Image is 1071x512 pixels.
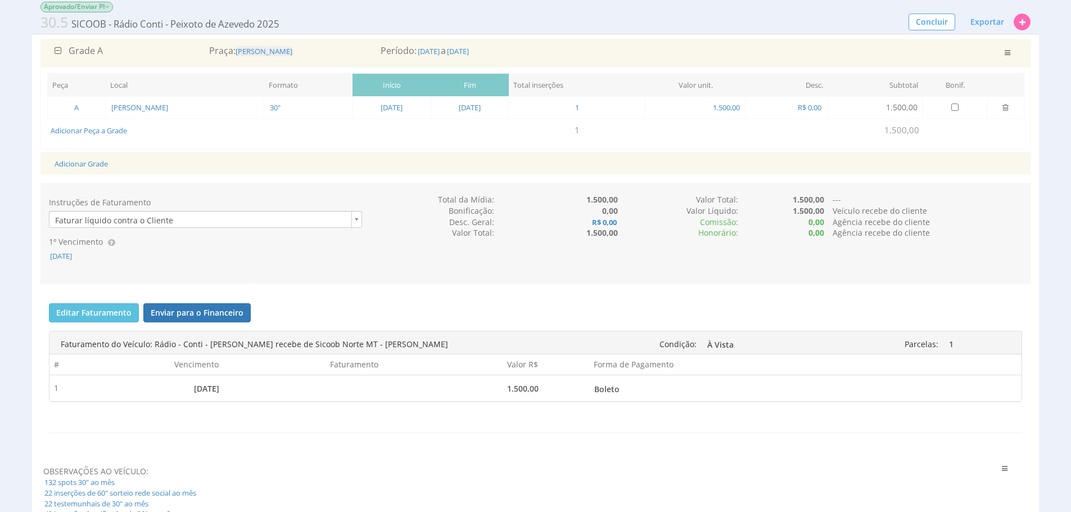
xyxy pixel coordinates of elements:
[618,194,738,205] div: Valor Total:
[905,339,938,349] span: Parcelas:
[645,74,745,97] th: Valor unit.
[49,375,65,402] td: 1
[574,102,580,113] span: 1
[808,227,824,238] b: 0,00
[370,194,494,205] div: Total da Mídia:
[745,74,828,97] th: Desc.
[544,354,784,375] th: Forma de Pagamento
[594,380,779,398] span: Boleto
[591,217,618,227] b: R$ 0,00
[509,74,645,97] th: Total inserções
[106,74,264,97] th: Local
[586,227,618,238] b: 1.500,00
[824,217,1031,228] div: Agência recebe do cliente
[49,354,65,375] th: #
[509,119,645,142] td: 1
[110,102,169,113] span: [PERSON_NAME]
[49,211,362,228] a: Faturar líquido contra o Cliente
[824,194,1031,205] div: ---
[586,194,618,205] b: 1.500,00
[618,205,738,217] div: Valor Líquido:
[43,466,941,477] span: OBSERVAÇÕES AO VEÍCULO:
[602,205,618,216] b: 0,00
[824,205,1031,217] div: Veículo recebe do cliente
[705,335,812,352] a: À Vista
[828,119,923,142] td: 1.500,00
[209,44,372,57] div: Praça:
[49,303,139,322] button: Editar Faturamento
[70,17,281,30] span: SICOOB - Rádio Conti - Peixoto de Azevedo 2025
[49,212,347,229] span: Faturar líquido contra o Cliente
[370,227,494,239] div: Valor Total:
[370,205,494,217] div: Bonificação:
[700,217,736,227] span: Comissão
[793,205,824,216] b: 1.500,00
[51,125,127,136] a: Adicionar Peça a Grade
[793,194,824,205] b: 1.500,00
[353,74,431,96] div: Início
[52,336,616,353] div: Faturamento do Veículo: Rádio - Conti - [PERSON_NAME] recebe de Sicoob Norte MT - [PERSON_NAME]
[49,197,151,208] label: Instruções de Faturamento
[49,236,103,248] label: 1º Vencimento
[65,354,225,375] th: Vencimento
[264,74,353,97] th: Formato
[73,102,80,113] span: A
[372,44,698,57] div: Período: a
[379,102,404,113] span: [DATE]
[431,74,509,96] div: Fim
[923,74,988,97] th: Bonif.
[385,354,544,375] th: Valor R$
[40,2,113,12] span: Aprovado/Enviar PI
[618,227,738,239] div: Honorário:
[909,14,955,30] button: Concluir
[236,46,292,56] span: [PERSON_NAME]
[370,217,494,228] div: Desc. Geral:
[592,380,781,397] a: Boleto
[963,12,1011,32] button: Exportar
[824,227,1031,239] div: Agência recebe do cliente
[269,102,282,113] span: 30"
[48,74,106,97] th: Peça
[797,102,823,113] span: R$ 0,00
[828,97,923,119] td: 1.500,00
[143,303,251,322] button: Enviar para o Financeiro
[49,251,73,261] span: [DATE]
[707,336,810,353] span: À Vista
[659,339,697,349] span: Condição:
[712,102,741,113] span: 1.500,00
[225,354,385,375] th: Faturamento
[446,46,470,56] span: [DATE]
[970,16,1004,27] span: Exportar
[417,46,441,56] span: [DATE]
[828,74,923,97] th: Subtotal
[808,217,824,227] b: 0,00
[40,12,68,32] span: 30.5
[618,217,738,228] div: :
[69,44,103,57] span: Grade A
[458,102,482,113] span: [DATE]
[55,159,108,169] a: Adicionar Grade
